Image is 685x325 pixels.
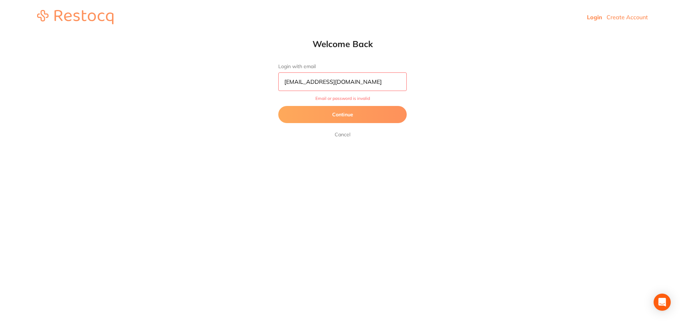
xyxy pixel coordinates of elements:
[587,14,602,21] a: Login
[278,96,407,101] span: Email or password is invalid
[278,64,407,70] label: Login with email
[264,39,421,49] h1: Welcome Back
[278,106,407,123] button: Continue
[37,10,113,24] img: restocq_logo.svg
[654,294,671,311] div: Open Intercom Messenger
[333,130,352,139] a: Cancel
[607,14,648,21] a: Create Account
